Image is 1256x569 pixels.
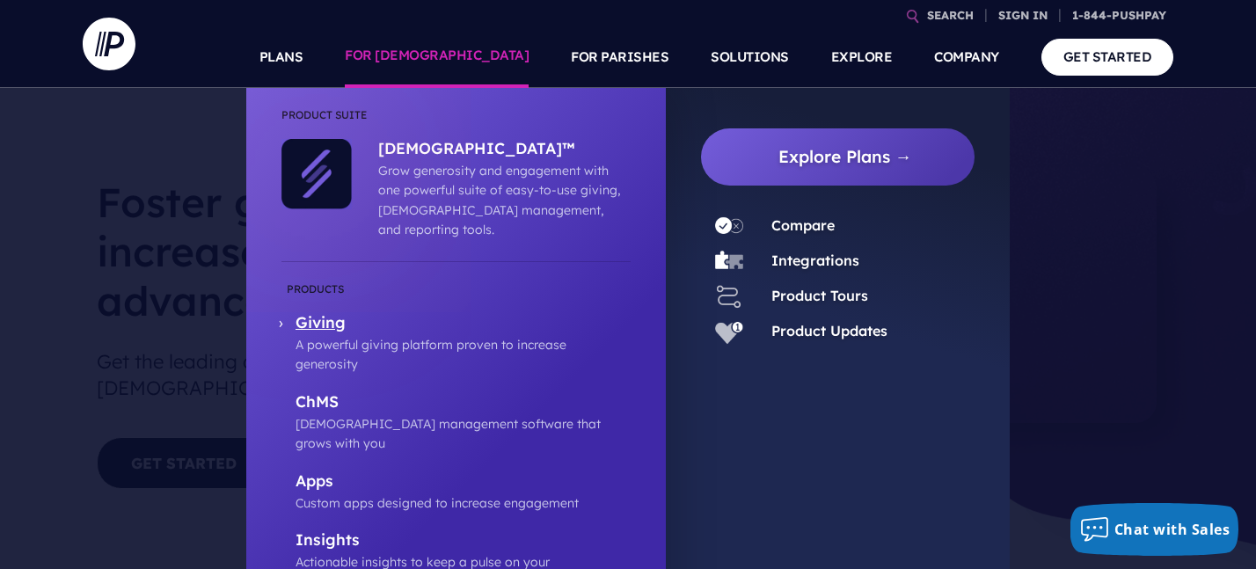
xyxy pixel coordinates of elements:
[296,471,631,493] p: Apps
[571,26,668,88] a: FOR PARISHES
[378,139,622,161] p: [DEMOGRAPHIC_DATA]™
[771,252,859,269] a: Integrations
[281,471,631,514] a: Apps Custom apps designed to increase engagement
[715,128,975,186] a: Explore Plans →
[771,287,868,304] a: Product Tours
[281,106,631,139] li: Product Suite
[771,216,835,234] a: Compare
[296,414,631,454] p: [DEMOGRAPHIC_DATA] management software that grows with you
[296,335,631,375] p: A powerful giving platform proven to increase generosity
[259,26,303,88] a: PLANS
[701,247,757,275] a: Integrations - Icon
[715,317,743,346] img: Product Updates - Icon
[1041,39,1174,75] a: GET STARTED
[345,26,529,88] a: FOR [DEMOGRAPHIC_DATA]
[1070,503,1239,556] button: Chat with Sales
[281,139,352,209] img: ChurchStaq™ - Icon
[934,26,999,88] a: COMPANY
[281,392,631,454] a: ChMS [DEMOGRAPHIC_DATA] management software that grows with you
[715,282,743,310] img: Product Tours - Icon
[352,139,622,240] a: [DEMOGRAPHIC_DATA]™ Grow generosity and engagement with one powerful suite of easy-to-use giving,...
[1114,520,1230,539] span: Chat with Sales
[771,322,887,339] a: Product Updates
[701,282,757,310] a: Product Tours - Icon
[281,280,631,375] a: Giving A powerful giving platform proven to increase generosity
[378,161,622,240] p: Grow generosity and engagement with one powerful suite of easy-to-use giving, [DEMOGRAPHIC_DATA] ...
[715,212,743,240] img: Compare - Icon
[296,313,631,335] p: Giving
[711,26,789,88] a: SOLUTIONS
[701,317,757,346] a: Product Updates - Icon
[296,493,631,513] p: Custom apps designed to increase engagement
[701,212,757,240] a: Compare - Icon
[296,392,631,414] p: ChMS
[831,26,893,88] a: EXPLORE
[715,247,743,275] img: Integrations - Icon
[296,530,631,552] p: Insights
